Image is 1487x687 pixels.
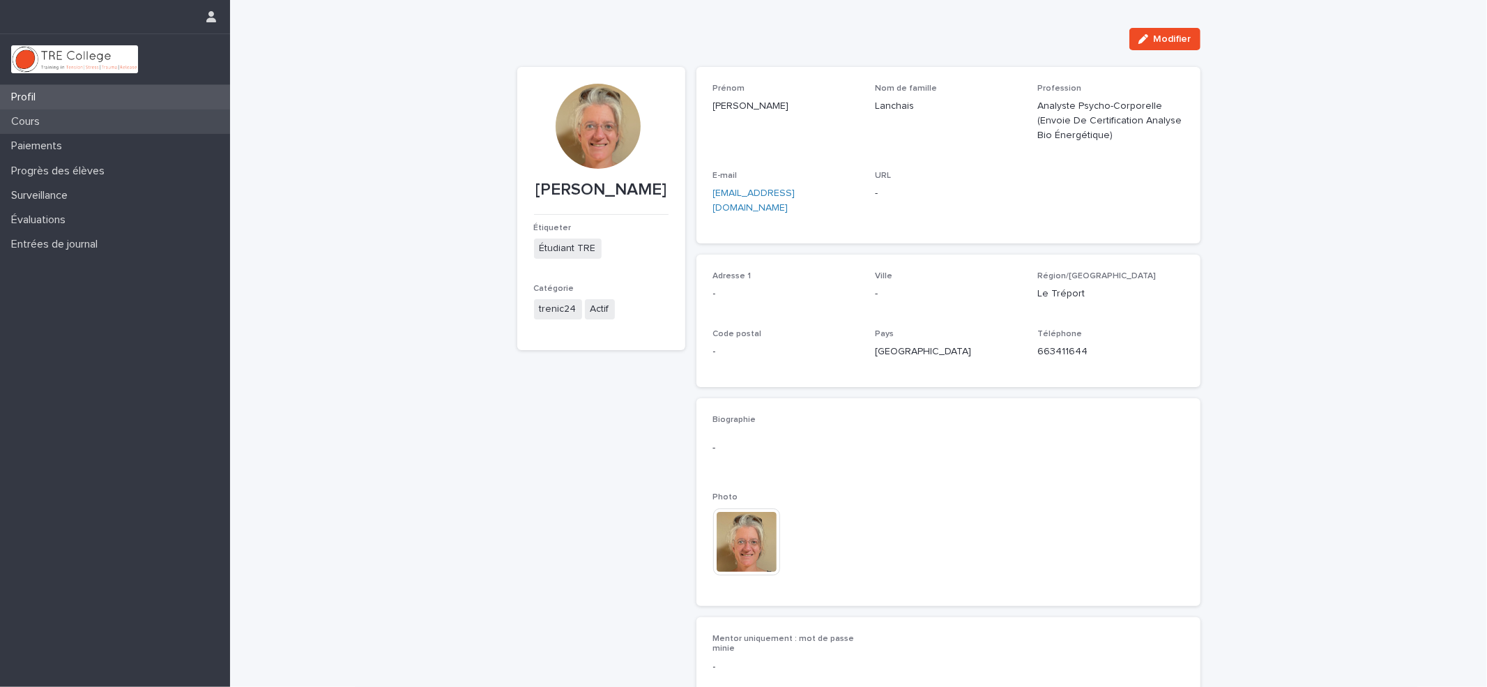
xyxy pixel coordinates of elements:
font: Mentor uniquement : mot de passe minie [713,635,855,653]
font: Catégorie [534,285,574,293]
font: Profil [11,91,36,103]
font: Pays [875,330,894,338]
img: L01RLPSrRaOWR30Oqb5K [11,45,138,73]
font: Analyste Psycho-Corporelle (Envoie De Certification Analyse Bio Énergétique) [1037,101,1184,140]
font: Étudiant TRE [540,243,596,253]
font: Entrées de journal [11,239,98,250]
font: Région/[GEOGRAPHIC_DATA] [1037,272,1156,280]
font: Téléphone [1037,330,1082,338]
font: Paiements [11,140,62,151]
font: - [713,347,716,356]
a: 663411644 [1037,347,1088,356]
font: Progrès des élèves [11,165,105,176]
font: Surveillance [11,190,68,201]
font: - [875,289,878,299]
font: Étiqueter [534,224,572,232]
font: - [713,443,716,453]
font: URL [875,172,891,180]
font: - [875,188,878,198]
font: Prénom [713,84,745,93]
font: Biographie [713,416,756,424]
font: - [713,289,716,299]
font: Actif [590,304,609,314]
font: - [713,662,716,672]
a: [EMAIL_ADDRESS][DOMAIN_NAME] [713,188,795,213]
font: Modifier [1154,34,1191,44]
font: Lanchais [875,101,914,111]
font: E-mail [713,172,738,180]
font: Adresse 1 [713,272,752,280]
font: Code postal [713,330,762,338]
font: Évaluations [11,214,66,225]
font: Ville [875,272,892,280]
font: trenic24 [540,304,577,314]
font: [PERSON_NAME] [713,101,789,111]
font: Photo [713,493,738,501]
font: Profession [1037,84,1081,93]
font: Le Tréport [1037,289,1085,299]
font: [PERSON_NAME] [535,181,666,198]
button: Modifier [1129,28,1200,50]
font: Cours [11,116,40,127]
font: Nom de famille [875,84,937,93]
font: [GEOGRAPHIC_DATA] [875,347,971,356]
